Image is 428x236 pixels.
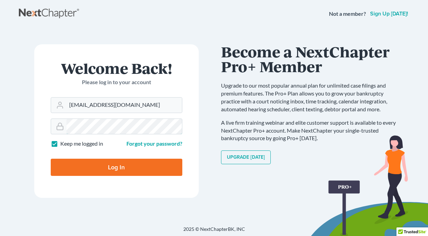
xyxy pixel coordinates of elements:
p: Please log in to your account [51,78,182,86]
label: Keep me logged in [60,140,103,148]
strong: Not a member? [329,10,366,18]
a: Sign up [DATE]! [369,11,409,16]
a: Forgot your password? [126,140,182,147]
input: Log In [51,159,182,176]
a: Upgrade [DATE] [221,150,271,164]
p: Upgrade to our most popular annual plan for unlimited case filings and premium features. The Pro+... [221,82,403,113]
input: Email Address [66,98,182,113]
p: A live firm training webinar and elite customer support is available to every NextChapter Pro+ ac... [221,119,403,143]
h1: Become a NextChapter Pro+ Member [221,44,403,74]
h1: Welcome Back! [51,61,182,76]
